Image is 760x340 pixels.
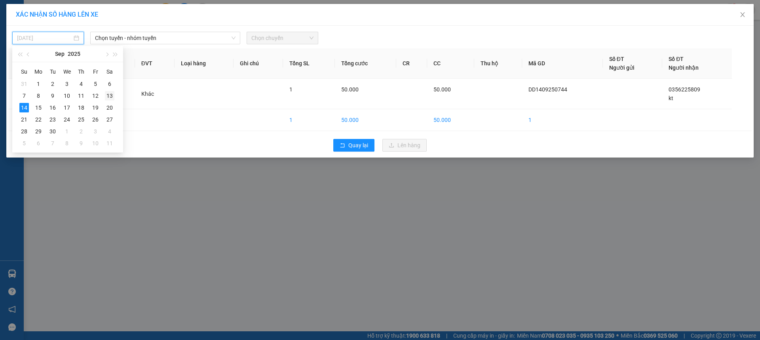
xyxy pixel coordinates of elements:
[103,137,117,149] td: 2025-10-11
[289,86,293,93] span: 1
[103,114,117,125] td: 2025-09-27
[68,46,80,62] button: 2025
[91,115,100,124] div: 26
[17,102,31,114] td: 2025-09-14
[340,142,345,149] span: rollback
[62,127,72,136] div: 1
[60,65,74,78] th: We
[88,102,103,114] td: 2025-09-19
[731,4,754,26] button: Close
[95,32,236,44] span: Chọn tuyến - nhóm tuyến
[60,114,74,125] td: 2025-09-24
[669,56,684,62] span: Số ĐT
[669,86,700,93] span: 0356225809
[46,65,60,78] th: Tu
[48,79,57,89] div: 2
[76,103,86,112] div: 18
[62,115,72,124] div: 24
[88,65,103,78] th: Fr
[46,114,60,125] td: 2025-09-23
[231,36,236,40] span: down
[46,137,60,149] td: 2025-10-07
[62,103,72,112] div: 17
[34,139,43,148] div: 6
[234,48,283,79] th: Ghi chú
[17,78,31,90] td: 2025-08-31
[341,86,359,93] span: 50.000
[31,137,46,149] td: 2025-10-06
[48,115,57,124] div: 23
[46,78,60,90] td: 2025-09-02
[48,139,57,148] div: 7
[105,127,114,136] div: 4
[103,90,117,102] td: 2025-09-13
[19,103,29,112] div: 14
[88,114,103,125] td: 2025-09-26
[433,86,451,93] span: 50.000
[19,139,29,148] div: 5
[91,139,100,148] div: 10
[8,48,44,79] th: STT
[91,79,100,89] div: 5
[34,115,43,124] div: 22
[31,102,46,114] td: 2025-09-15
[474,48,522,79] th: Thu hộ
[31,125,46,137] td: 2025-09-29
[105,103,114,112] div: 20
[91,91,100,101] div: 12
[427,48,474,79] th: CC
[76,91,86,101] div: 11
[48,103,57,112] div: 16
[88,90,103,102] td: 2025-09-12
[19,91,29,101] div: 7
[74,78,88,90] td: 2025-09-04
[335,48,396,79] th: Tổng cước
[74,102,88,114] td: 2025-09-18
[103,65,117,78] th: Sa
[382,139,427,152] button: uploadLên hàng
[34,79,43,89] div: 1
[62,91,72,101] div: 10
[669,95,673,101] span: kt
[16,11,98,18] span: XÁC NHẬN SỐ HÀNG LÊN XE
[103,102,117,114] td: 2025-09-20
[60,78,74,90] td: 2025-09-03
[34,127,43,136] div: 29
[522,48,603,79] th: Mã GD
[88,78,103,90] td: 2025-09-05
[74,137,88,149] td: 2025-10-09
[19,127,29,136] div: 28
[46,125,60,137] td: 2025-09-30
[60,102,74,114] td: 2025-09-17
[19,79,29,89] div: 31
[427,109,474,131] td: 50.000
[19,115,29,124] div: 21
[105,91,114,101] div: 13
[609,56,624,62] span: Số ĐT
[17,90,31,102] td: 2025-09-07
[60,90,74,102] td: 2025-09-10
[739,11,746,18] span: close
[17,65,31,78] th: Su
[74,65,88,78] th: Th
[91,103,100,112] div: 19
[105,115,114,124] div: 27
[17,125,31,137] td: 2025-09-28
[55,46,65,62] button: Sep
[17,137,31,149] td: 2025-10-05
[62,79,72,89] div: 3
[31,65,46,78] th: Mo
[76,79,86,89] div: 4
[103,125,117,137] td: 2025-10-04
[105,139,114,148] div: 11
[335,109,396,131] td: 50.000
[34,91,43,101] div: 8
[31,90,46,102] td: 2025-09-08
[48,91,57,101] div: 9
[60,137,74,149] td: 2025-10-08
[31,114,46,125] td: 2025-09-22
[76,139,86,148] div: 9
[669,65,699,71] span: Người nhận
[283,109,334,131] td: 1
[251,32,313,44] span: Chọn chuyến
